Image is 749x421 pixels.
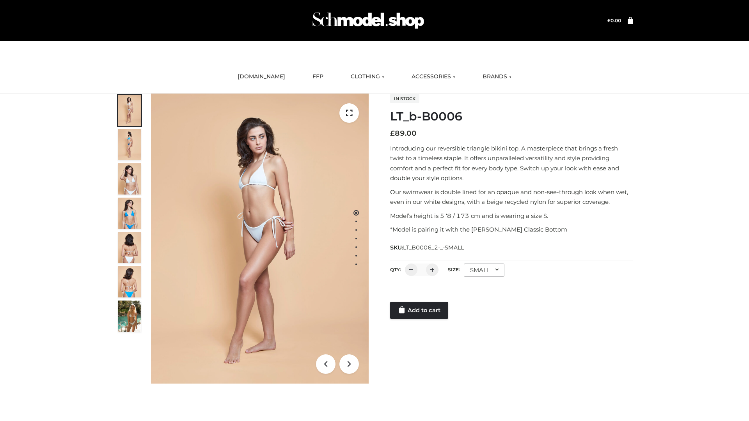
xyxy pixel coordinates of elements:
[390,187,633,207] p: Our swimwear is double lined for an opaque and non-see-through look when wet, even in our white d...
[390,267,401,272] label: QTY:
[448,267,460,272] label: Size:
[390,211,633,221] p: Model’s height is 5 ‘8 / 173 cm and is wearing a size S.
[607,18,621,23] a: £0.00
[118,301,141,332] img: Arieltop_CloudNine_AzureSky2.jpg
[118,266,141,297] img: ArielClassicBikiniTop_CloudNine_AzureSky_OW114ECO_8-scaled.jpg
[390,243,465,252] span: SKU:
[345,68,390,85] a: CLOTHING
[390,129,417,138] bdi: 89.00
[390,94,419,103] span: In stock
[390,225,633,235] p: *Model is pairing it with the [PERSON_NAME] Classic Bottom
[232,68,291,85] a: [DOMAIN_NAME]
[390,302,448,319] a: Add to cart
[403,244,464,251] span: LT_B0006_2-_-SMALL
[390,143,633,183] p: Introducing our reversible triangle bikini top. A masterpiece that brings a fresh twist to a time...
[307,68,329,85] a: FFP
[607,18,611,23] span: £
[390,110,633,124] h1: LT_b-B0006
[607,18,621,23] bdi: 0.00
[118,163,141,195] img: ArielClassicBikiniTop_CloudNine_AzureSky_OW114ECO_3-scaled.jpg
[406,68,461,85] a: ACCESSORIES
[464,264,504,277] div: SMALL
[118,129,141,160] img: ArielClassicBikiniTop_CloudNine_AzureSky_OW114ECO_2-scaled.jpg
[310,5,427,36] img: Schmodel Admin 964
[151,94,369,384] img: ArielClassicBikiniTop_CloudNine_AzureSky_OW114ECO_1
[477,68,517,85] a: BRANDS
[118,198,141,229] img: ArielClassicBikiniTop_CloudNine_AzureSky_OW114ECO_4-scaled.jpg
[390,129,395,138] span: £
[118,95,141,126] img: ArielClassicBikiniTop_CloudNine_AzureSky_OW114ECO_1-scaled.jpg
[118,232,141,263] img: ArielClassicBikiniTop_CloudNine_AzureSky_OW114ECO_7-scaled.jpg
